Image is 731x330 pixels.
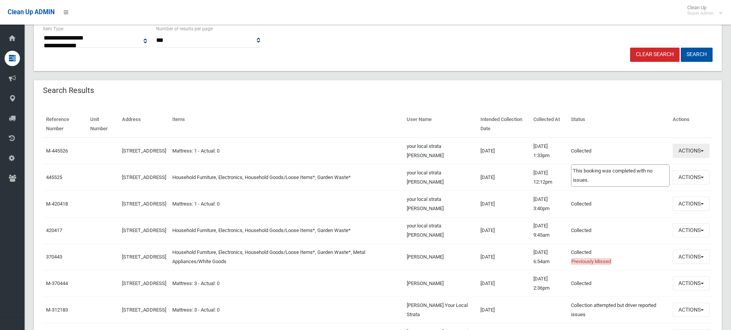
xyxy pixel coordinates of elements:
th: Collected At [530,111,568,138]
th: Actions [670,111,713,138]
td: [DATE] [477,138,530,164]
th: Intended Collection Date [477,111,530,138]
span: Clean Up [683,5,721,16]
td: Collected [568,217,670,244]
td: Mattress: 1 - Actual: 0 [169,191,404,217]
th: Reference Number [43,111,87,138]
a: M-370444 [46,280,68,286]
td: [DATE] [477,270,530,297]
td: your local strata [PERSON_NAME] [404,217,477,244]
td: Household Furniture, Electronics, Household Goods/Loose Items*, Garden Waste*, Metal Appliances/W... [169,244,404,270]
td: [DATE] 12:12pm [530,164,568,191]
td: your local strata [PERSON_NAME] [404,138,477,164]
button: Actions [673,250,710,264]
button: Actions [673,144,710,158]
td: [PERSON_NAME] [404,244,477,270]
a: 370443 [46,254,62,260]
small: Super Admin [687,10,714,16]
a: [STREET_ADDRESS] [122,280,166,286]
td: Collection attempted but driver reported issues [568,297,670,323]
td: [DATE] [477,297,530,323]
a: [STREET_ADDRESS] [122,307,166,313]
th: User Name [404,111,477,138]
button: Actions [673,170,710,184]
div: This booking was completed with no issues. [571,164,670,187]
td: [DATE] [477,217,530,244]
button: Actions [673,223,710,237]
header: Search Results [34,83,103,98]
a: [STREET_ADDRESS] [122,254,166,260]
a: [STREET_ADDRESS] [122,201,166,207]
th: Unit Number [87,111,119,138]
td: [DATE] 6:54am [530,244,568,270]
td: Household Furniture, Electronics, Household Goods/Loose Items*, Garden Waste* [169,164,404,191]
td: Collected [568,138,670,164]
td: [DATE] 3:40pm [530,191,568,217]
th: Address [119,111,169,138]
td: Household Furniture, Electronics, Household Goods/Loose Items*, Garden Waste* [169,217,404,244]
button: Actions [673,197,710,211]
td: Mattress: 3 - Actual: 0 [169,297,404,323]
a: 420417 [46,227,62,233]
td: [DATE] 2:36pm [530,270,568,297]
td: [DATE] [477,244,530,270]
a: [STREET_ADDRESS] [122,227,166,233]
td: Mattress: 1 - Actual: 0 [169,138,404,164]
label: Item Type [43,25,63,33]
th: Items [169,111,404,138]
span: Clean Up ADMIN [8,8,54,16]
a: Clear Search [630,48,680,62]
a: M-445526 [46,148,68,154]
a: [STREET_ADDRESS] [122,174,166,180]
a: M-312183 [46,307,68,313]
a: M-420418 [46,201,68,207]
th: Status [568,111,670,138]
td: your local strata [PERSON_NAME] [404,164,477,191]
td: Collected [568,164,670,191]
button: Search [681,48,713,62]
td: Collected [568,244,670,270]
label: Number of results per page [156,25,213,33]
td: [DATE] [477,164,530,191]
a: 445525 [46,174,62,180]
td: [PERSON_NAME] Your Local Strata [404,297,477,323]
td: [DATE] 1:33pm [530,138,568,164]
button: Actions [673,276,710,290]
button: Actions [673,303,710,317]
td: your local strata [PERSON_NAME] [404,191,477,217]
td: Collected [568,191,670,217]
td: Mattress: 3 - Actual: 0 [169,270,404,297]
span: Previously Missed [571,258,611,265]
td: [DATE] [477,191,530,217]
td: [DATE] 9:45am [530,217,568,244]
a: [STREET_ADDRESS] [122,148,166,154]
td: Collected [568,270,670,297]
td: [PERSON_NAME] [404,270,477,297]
